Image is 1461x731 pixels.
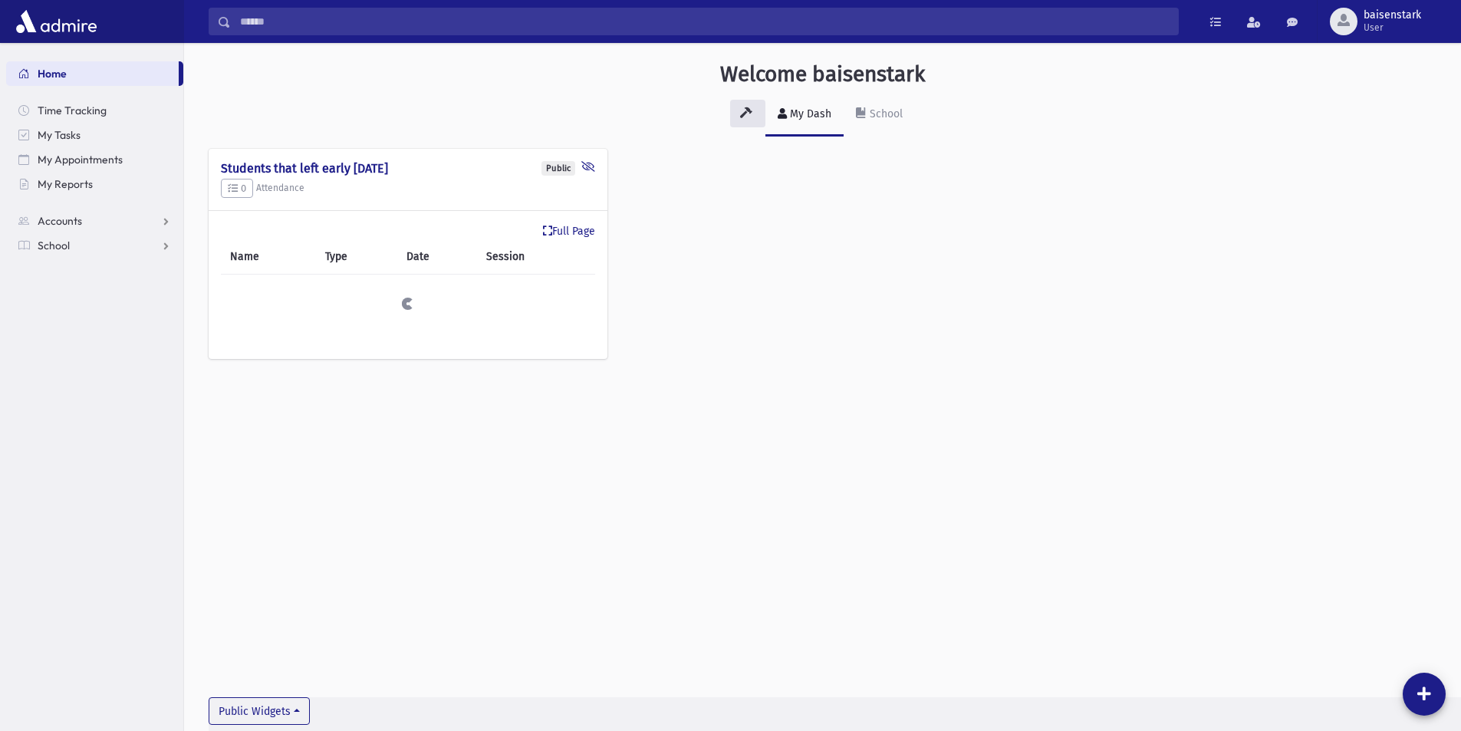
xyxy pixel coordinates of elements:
[397,239,477,275] th: Date
[6,123,183,147] a: My Tasks
[221,239,316,275] th: Name
[765,94,844,137] a: My Dash
[38,153,123,166] span: My Appointments
[867,107,903,120] div: School
[6,233,183,258] a: School
[1364,9,1421,21] span: baisenstark
[221,179,595,199] h5: Attendance
[228,183,246,194] span: 0
[6,61,179,86] a: Home
[787,107,831,120] div: My Dash
[6,172,183,196] a: My Reports
[720,61,925,87] h3: Welcome baisenstark
[209,697,310,725] button: Public Widgets
[221,179,253,199] button: 0
[231,8,1178,35] input: Search
[6,147,183,172] a: My Appointments
[38,104,107,117] span: Time Tracking
[38,67,67,81] span: Home
[38,128,81,142] span: My Tasks
[477,239,595,275] th: Session
[221,161,595,176] h4: Students that left early [DATE]
[12,6,100,37] img: AdmirePro
[844,94,915,137] a: School
[6,209,183,233] a: Accounts
[541,161,575,176] div: Public
[38,214,82,228] span: Accounts
[1364,21,1421,34] span: User
[543,223,595,239] a: Full Page
[38,177,93,191] span: My Reports
[38,239,70,252] span: School
[316,239,397,275] th: Type
[6,98,183,123] a: Time Tracking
